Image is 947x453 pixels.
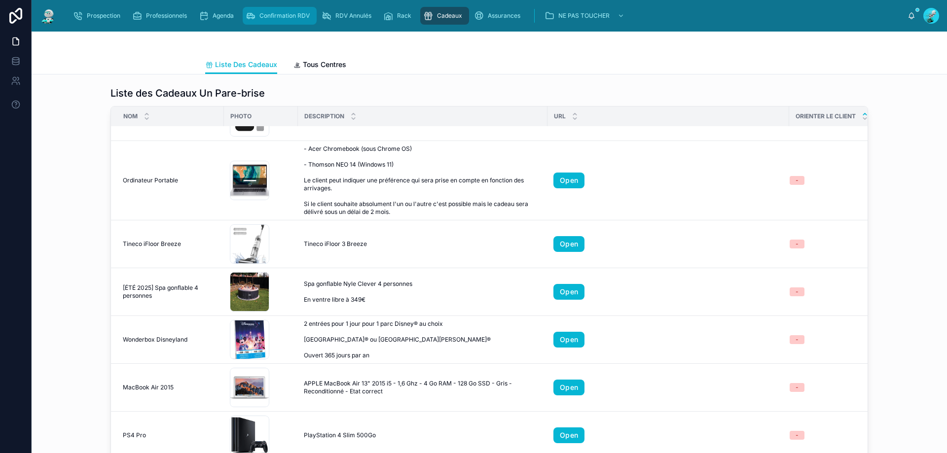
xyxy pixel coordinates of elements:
[304,112,344,120] span: Description
[243,7,317,25] a: Confirmation RDV
[110,86,265,100] h1: Liste des Cadeaux Un Pare-brise
[215,60,277,70] span: Liste Des Cadeaux
[304,380,542,395] span: APPLE MacBook Air 13" 2015 i5 - 1,6 Ghz - 4 Go RAM - 128 Go SSD - Gris - Reconditionné - Etat cor...
[293,56,346,75] a: Tous Centres
[553,427,584,443] a: Open
[65,5,908,27] div: scrollable content
[397,12,411,20] span: Rack
[553,332,584,348] a: Open
[796,176,799,185] div: -
[796,383,799,392] div: -
[123,383,174,391] span: MacBook Air 2015
[70,7,127,25] a: Prospection
[553,173,584,188] a: Open
[796,240,799,248] div: -
[553,284,584,300] a: Open
[304,240,367,248] span: Tineco iFloor 3 Breeze
[304,431,376,439] span: PlayStation 4 Slim 500Go
[39,8,57,24] img: App logo
[796,112,856,120] span: Orienter le client
[796,431,799,440] div: -
[380,7,418,25] a: Rack
[213,12,234,20] span: Agenda
[129,7,194,25] a: Professionnels
[304,145,542,216] span: - Acer Chromebook (sous Chrome OS) - Thomson NEO 14 (Windows 11) Le client peut indiquer une préf...
[123,176,178,184] span: Ordinateur Portable
[304,320,542,359] span: 2 entrées pour 1 jour pour 1 parc Disney® au choix [GEOGRAPHIC_DATA]® ou [GEOGRAPHIC_DATA][PERSON...
[123,240,181,248] span: Tineco iFloor Breeze
[488,12,520,20] span: Assurances
[304,280,475,304] span: Spa gonflable Nyle Clever 4 personnes En ventre libre à 349€
[230,112,252,120] span: Photo
[205,56,277,74] a: Liste Des Cadeaux
[303,60,346,70] span: Tous Centres
[259,12,310,20] span: Confirmation RDV
[146,12,187,20] span: Professionnels
[553,236,584,252] a: Open
[335,12,371,20] span: RDV Annulés
[471,7,527,25] a: Assurances
[554,112,566,120] span: URL
[319,7,378,25] a: RDV Annulés
[553,380,584,395] a: Open
[796,335,799,344] div: -
[558,12,610,20] span: NE PAS TOUCHER
[196,7,241,25] a: Agenda
[796,287,799,296] div: -
[123,431,146,439] span: PS4 Pro
[123,336,187,344] span: Wonderbox Disneyland
[87,12,120,20] span: Prospection
[437,12,462,20] span: Cadeaux
[123,284,218,300] span: [ÉTÉ 2025] Spa gonflable 4 personnes
[123,112,138,120] span: Nom
[420,7,469,25] a: Cadeaux
[542,7,629,25] a: NE PAS TOUCHER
